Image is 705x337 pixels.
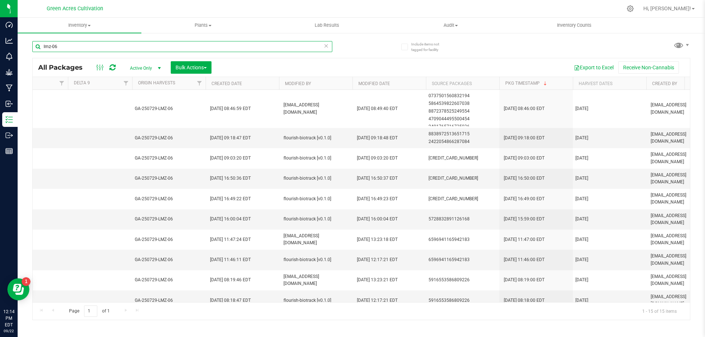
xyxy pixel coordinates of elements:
[429,216,497,223] div: Value 1: 5728832891126168
[429,236,497,243] div: Value 1: 6596941165942183
[429,256,497,263] div: Value 1: 6596941165942183
[38,63,90,72] span: All Packages
[6,132,13,139] inline-svg: Outbound
[210,175,251,182] span: [DATE] 16:50:36 EDT
[357,195,398,202] span: [DATE] 16:49:23 EDT
[283,195,348,202] span: flourish-biotrack [v0.1.0]
[504,236,545,243] span: [DATE] 11:47:00 EDT
[504,195,545,202] span: [DATE] 16:49:00 EDT
[171,61,211,74] button: Bulk Actions
[504,216,545,223] span: [DATE] 15:59:00 EDT
[575,236,644,243] div: Value 1: 2025-07-29
[210,276,251,283] span: [DATE] 08:19:46 EDT
[357,276,398,283] span: [DATE] 13:23:21 EDT
[575,135,644,142] div: Value 1: 2025-07-29
[210,135,251,142] span: [DATE] 09:18:47 EDT
[6,116,13,123] inline-svg: Inventory
[504,276,545,283] span: [DATE] 08:19:00 EDT
[135,195,203,202] div: Value 1: GA-250729-LMZ-06
[429,155,497,162] div: Value 1: 8110820874158497
[283,273,348,287] span: [EMAIL_ADDRESS][DOMAIN_NAME]
[135,216,203,223] div: Value 1: GA-250729-LMZ-06
[176,65,207,70] span: Bulk Actions
[6,37,13,44] inline-svg: Analytics
[504,105,545,112] span: [DATE] 08:46:00 EDT
[6,53,13,60] inline-svg: Monitoring
[575,276,644,283] div: Value 1: 2025-07-29
[210,155,251,162] span: [DATE] 09:03:20 EDT
[210,216,251,223] span: [DATE] 16:00:04 EDT
[426,77,499,90] th: Source Packages
[429,175,497,182] div: Value 1: 6254881954726082
[429,123,497,130] div: Value 5: 2401765716735036
[575,155,644,162] div: Value 1: 2025-07-29
[3,328,14,334] p: 09/22
[7,278,29,300] iframe: Resource center
[194,77,206,89] a: Filter
[575,256,644,263] div: Value 1: 2025-07-29
[84,305,97,317] input: 1
[618,61,679,74] button: Receive Non-Cannabis
[135,276,203,283] div: Value 1: GA-250729-LMZ-06
[575,297,644,304] div: Value 1: 2025-07-29
[504,135,545,142] span: [DATE] 09:18:00 EDT
[505,81,548,86] a: Pkg Timestamp
[575,175,644,182] div: Value 1: 2025-07-29
[389,22,512,29] span: Audit
[573,77,646,90] th: Harvest Dates
[210,297,251,304] span: [DATE] 08:18:47 EDT
[210,195,251,202] span: [DATE] 16:49:22 EDT
[265,18,389,33] a: Lab Results
[283,155,348,162] span: flourish-biotrack [v0.1.0]
[429,100,497,107] div: Value 2: 5864539822607038
[429,131,497,138] div: Value 1: 8838972513651715
[569,61,618,74] button: Export to Excel
[283,102,348,116] span: [EMAIL_ADDRESS][DOMAIN_NAME]
[56,77,68,89] a: Filter
[643,6,691,11] span: Hi, [PERSON_NAME]!
[6,147,13,155] inline-svg: Reports
[63,305,116,317] span: Page of 1
[513,18,636,33] a: Inventory Counts
[18,18,141,33] a: Inventory
[283,232,348,246] span: [EMAIL_ADDRESS][DOMAIN_NAME]
[141,18,265,33] a: Plants
[135,175,203,182] div: Value 1: GA-250729-LMZ-06
[358,81,390,86] a: Modified Date
[429,297,497,304] div: Value 1: 5916553586809226
[138,80,175,85] a: Origin Harvests
[6,21,13,29] inline-svg: Dashboard
[135,105,203,112] div: Value 1: GA-250729-LMZ-06
[6,69,13,76] inline-svg: Grow
[22,277,30,286] iframe: Resource center unread badge
[652,81,677,86] a: Created By
[283,297,348,304] span: flourish-biotrack [v0.1.0]
[357,135,398,142] span: [DATE] 09:18:48 EDT
[32,41,332,52] input: Search Package ID, Item Name, SKU, Lot or Part Number...
[6,84,13,92] inline-svg: Manufacturing
[323,41,329,51] span: Clear
[575,105,644,112] div: Value 1: 2025-07-29
[357,236,398,243] span: [DATE] 13:23:18 EDT
[210,236,251,243] span: [DATE] 11:47:24 EDT
[626,5,635,12] div: Manage settings
[135,297,203,304] div: Value 1: GA-250729-LMZ-06
[210,256,251,263] span: [DATE] 11:46:11 EDT
[636,305,683,316] span: 1 - 15 of 15 items
[283,216,348,223] span: flourish-biotrack [v0.1.0]
[211,81,242,86] a: Created Date
[429,195,497,202] div: Value 1: 6254881954726082
[283,135,348,142] span: flourish-biotrack [v0.1.0]
[429,138,497,145] div: Value 2: 2422054866287084
[285,81,311,86] a: Modified By
[283,175,348,182] span: flourish-biotrack [v0.1.0]
[120,77,132,89] a: Filter
[504,175,545,182] span: [DATE] 16:50:00 EDT
[429,276,497,283] div: Value 1: 5916553586809226
[429,108,497,115] div: Value 3: 8872378525249554
[135,155,203,162] div: Value 1: GA-250729-LMZ-06
[357,105,398,112] span: [DATE] 08:49:40 EDT
[357,297,398,304] span: [DATE] 12:17:21 EDT
[135,236,203,243] div: Value 1: GA-250729-LMZ-06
